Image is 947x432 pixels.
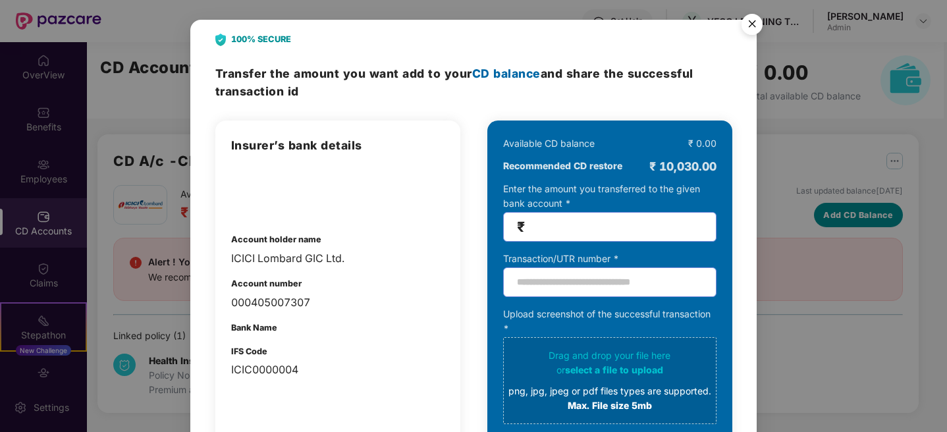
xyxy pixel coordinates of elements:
[504,338,716,423] span: Drag and drop your file hereorselect a file to uploadpng, jpg, jpeg or pdf files types are suppor...
[734,7,769,43] button: Close
[649,157,717,176] div: ₹ 10,030.00
[215,34,226,46] img: svg+xml;base64,PHN2ZyB4bWxucz0iaHR0cDovL3d3dy53My5vcmcvMjAwMC9zdmciIHdpZHRoPSIyNCIgaGVpZ2h0PSIyOC...
[231,136,445,155] h3: Insurer’s bank details
[231,323,277,333] b: Bank Name
[231,33,291,46] b: 100% SECURE
[503,159,622,173] b: Recommended CD restore
[503,252,717,266] div: Transaction/UTR number *
[231,250,445,267] div: ICICI Lombard GIC Ltd.
[508,398,711,413] div: Max. File size 5mb
[472,67,541,80] span: CD balance
[734,8,771,45] img: svg+xml;base64,PHN2ZyB4bWxucz0iaHR0cDovL3d3dy53My5vcmcvMjAwMC9zdmciIHdpZHRoPSI1NiIgaGVpZ2h0PSI1Ni...
[517,219,525,234] span: ₹
[565,364,663,375] span: select a file to upload
[508,348,711,413] div: Drag and drop your file here
[343,67,541,80] span: you want add to your
[688,136,717,151] div: ₹ 0.00
[231,279,302,288] b: Account number
[231,346,267,356] b: IFS Code
[231,234,321,244] b: Account holder name
[231,362,445,378] div: ICIC0000004
[503,307,717,424] div: Upload screenshot of the successful transaction *
[503,182,717,242] div: Enter the amount you transferred to the given bank account *
[231,294,445,311] div: 000405007307
[503,136,595,151] div: Available CD balance
[231,167,300,213] img: details
[508,363,711,377] div: or
[215,65,732,101] h3: Transfer the amount and share the successful transaction id
[508,384,711,398] div: png, jpg, jpeg or pdf files types are supported.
